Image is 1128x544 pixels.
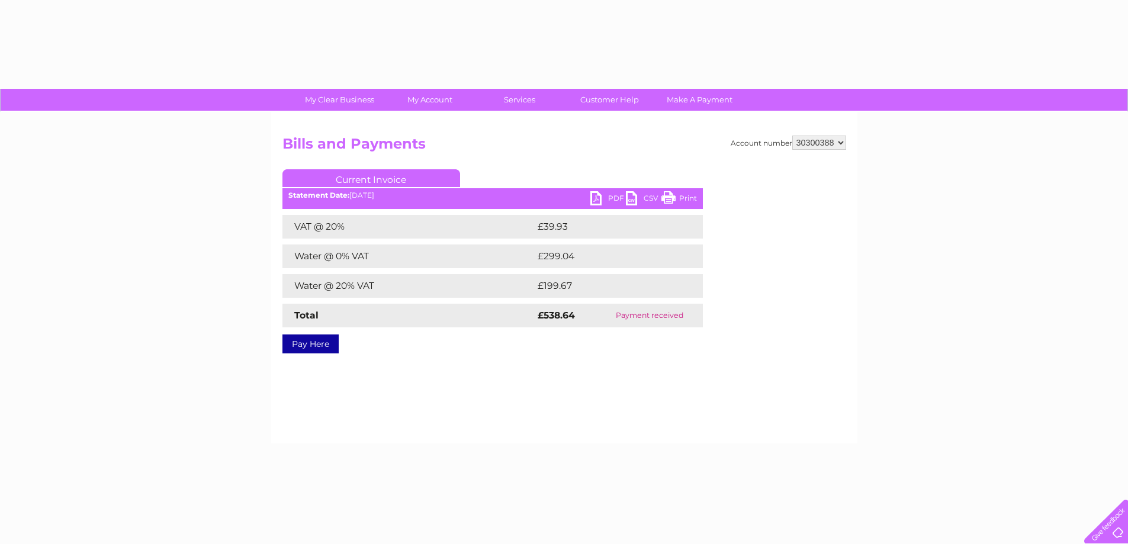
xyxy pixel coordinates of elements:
a: PDF [590,191,626,208]
a: CSV [626,191,661,208]
strong: £538.64 [538,310,575,321]
td: Water @ 20% VAT [282,274,535,298]
h2: Bills and Payments [282,136,846,158]
a: Services [471,89,568,111]
div: Account number [731,136,846,150]
strong: Total [294,310,319,321]
td: £199.67 [535,274,682,298]
b: Statement Date: [288,191,349,199]
a: Pay Here [282,334,339,353]
td: VAT @ 20% [282,215,535,239]
a: Current Invoice [282,169,460,187]
a: Customer Help [561,89,658,111]
td: Payment received [597,304,703,327]
td: £299.04 [535,244,682,268]
a: My Clear Business [291,89,388,111]
td: £39.93 [535,215,679,239]
td: Water @ 0% VAT [282,244,535,268]
a: Print [661,191,697,208]
div: [DATE] [282,191,703,199]
a: My Account [381,89,478,111]
a: Make A Payment [651,89,748,111]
